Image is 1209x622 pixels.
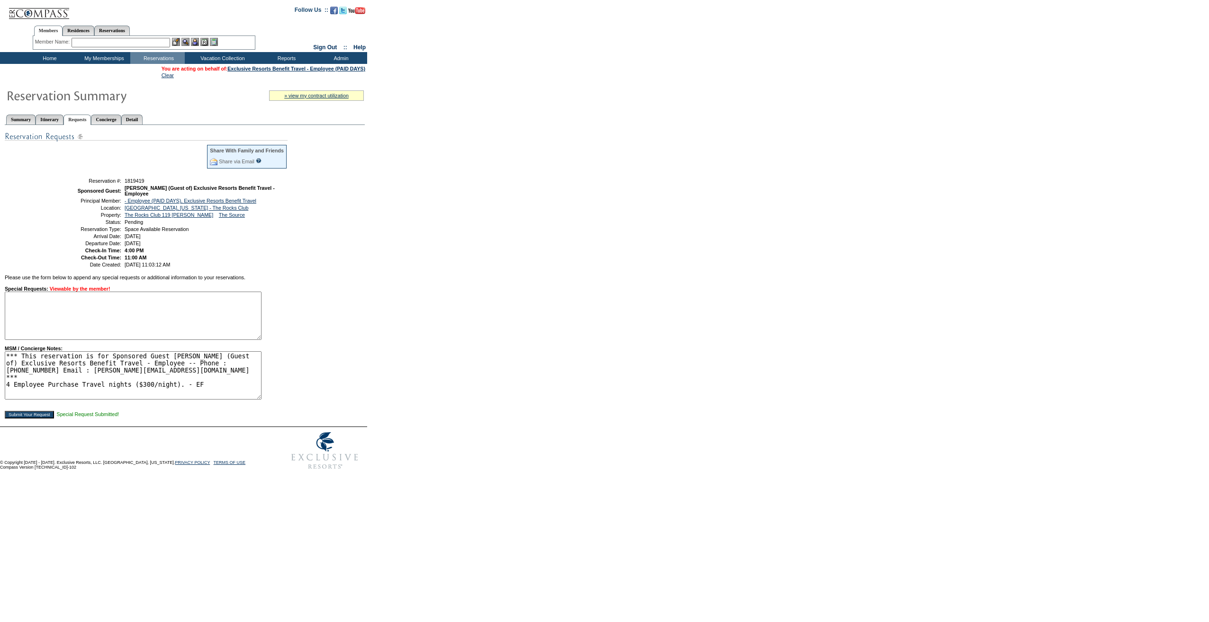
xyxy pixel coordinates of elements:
[125,185,275,196] span: [PERSON_NAME] (Guest of) Exclusive Resorts Benefit Travel - Employee
[125,248,144,253] span: 4:00 PM
[78,188,121,194] strong: Sponsored Guest:
[5,346,262,400] strong: MSM / Concierge Notes:
[284,93,349,98] a: » view my contract utilization
[63,26,94,36] a: Residences
[181,38,189,46] img: View
[353,44,366,51] a: Help
[295,6,328,17] td: Follow Us ::
[282,427,367,474] img: Exclusive Resorts
[175,460,210,465] a: PRIVACY POLICY
[125,178,144,184] span: 1819419
[34,26,63,36] a: Members
[219,159,254,164] a: Share via Email
[121,115,143,124] a: Detail
[63,115,91,125] a: Requests
[210,148,284,153] div: Share With Family and Friends
[125,219,143,225] span: Pending
[200,38,208,46] img: Reservations
[85,248,121,253] strong: Check-In Time:
[339,7,347,14] img: Follow us on Twitter
[54,240,121,246] td: Departure Date:
[343,44,347,51] span: ::
[348,7,365,14] img: Subscribe to our YouTube Channel
[81,255,121,260] strong: Check-Out Time:
[5,131,288,142] img: Special Requests
[5,411,54,418] input: Submit Your Request
[5,351,262,400] textarea: *** This reservation is for Sponsored Guest [PERSON_NAME] (Guest of) Exclusive Resorts Benefit Tr...
[54,212,121,218] td: Property:
[54,198,121,204] td: Principal Member:
[125,262,170,267] span: [DATE] 11:03:12 AM
[185,52,258,64] td: Vacation Collection
[76,52,130,64] td: My Memberships
[5,275,245,280] span: Please use the form below to append any special requests or additional information to your reserv...
[91,115,121,124] a: Concierge
[125,233,141,239] span: [DATE]
[6,86,196,105] img: Reservaton Summary
[191,38,199,46] img: Impersonate
[54,226,121,232] td: Reservation Type:
[54,219,121,225] td: Status:
[219,212,245,218] a: The Source
[162,66,365,71] span: You are acting on behalf of:
[130,52,185,64] td: Reservations
[162,72,174,78] a: Clear
[125,255,146,260] span: 11:00 AM
[125,205,248,211] a: [GEOGRAPHIC_DATA], [US_STATE] - The Rocks Club
[125,226,189,232] span: Space Available Reservation
[94,26,130,36] a: Reservations
[258,52,313,64] td: Reports
[214,460,246,465] a: TERMS OF USE
[339,9,347,15] a: Follow us on Twitter
[54,178,121,184] td: Reservation #:
[256,158,262,163] input: What is this?
[313,44,337,51] a: Sign Out
[5,286,48,292] strong: Special Requests:
[54,262,121,267] td: Date Created:
[210,38,218,46] img: b_calculator.gif
[54,233,121,239] td: Arrival Date:
[125,240,141,246] span: [DATE]
[50,286,110,292] span: Viewable by the member!
[6,115,36,124] a: Summary
[227,66,365,71] a: Exclusive Resorts Benefit Travel - Employee (PAID DAYS)
[330,7,338,14] img: Become our fan on Facebook
[54,205,121,211] td: Location:
[35,38,72,46] div: Member Name:
[313,52,367,64] td: Admin
[172,38,180,46] img: b_edit.gif
[330,9,338,15] a: Become our fan on Facebook
[57,411,119,417] span: Special Request Submitted!
[125,212,213,218] a: The Rocks Club 119 [PERSON_NAME]
[21,52,76,64] td: Home
[125,198,256,204] a: - Employee (PAID DAYS), Exclusive Resorts Benefit Travel
[348,9,365,15] a: Subscribe to our YouTube Channel
[36,115,63,124] a: Itinerary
